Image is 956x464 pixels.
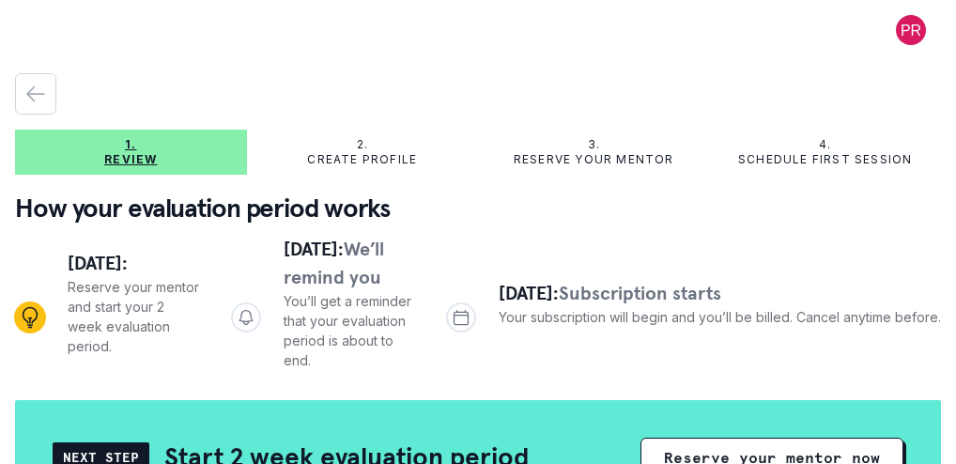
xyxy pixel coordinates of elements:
p: Review [104,152,157,167]
p: 4. [819,137,831,152]
p: Reserve your mentor [514,152,674,167]
p: 1. [125,137,136,152]
span: [DATE]: [499,281,559,305]
span: Subscription starts [559,281,721,305]
span: [DATE]: [284,237,344,261]
p: Your subscription will begin and you’ll be billed. Cancel anytime before. [499,307,941,327]
p: Create profile [307,152,417,167]
p: 2. [357,137,368,152]
button: profile picture [881,15,941,45]
p: You’ll get a reminder that your evaluation period is about to end. [284,291,417,370]
p: 3. [588,137,600,152]
span: [DATE]: [68,251,128,275]
p: How your evaluation period works [15,190,941,227]
p: Reserve your mentor and start your 2 week evaluation period. [68,277,201,356]
p: Schedule first session [738,152,912,167]
div: Progress [15,235,941,400]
